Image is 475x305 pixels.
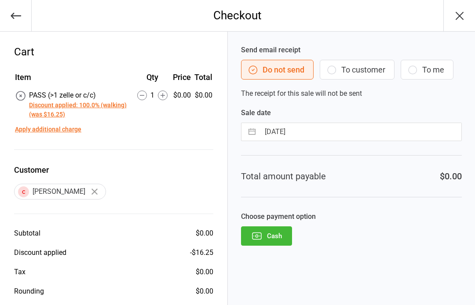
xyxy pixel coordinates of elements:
[29,101,129,119] button: Discount applied: 100.0% (walking) (was $16.25)
[14,247,66,258] div: Discount applied
[241,226,292,246] button: Cash
[196,267,213,277] div: $0.00
[440,170,462,183] div: $0.00
[14,184,106,200] div: [PERSON_NAME]
[29,91,96,99] span: PASS (>1 zelle or c/c)
[173,71,191,83] div: Price
[194,90,212,120] td: $0.00
[132,90,172,101] div: 1
[196,286,213,297] div: $0.00
[14,164,213,176] label: Customer
[241,45,462,55] label: Send email receipt
[14,286,44,297] div: Rounding
[14,44,213,60] div: Cart
[241,170,326,183] div: Total amount payable
[15,125,81,134] button: Apply additional charge
[401,60,453,80] button: To me
[241,108,462,118] label: Sale date
[241,211,462,222] label: Choose payment option
[173,90,191,101] div: $0.00
[190,247,213,258] div: - $16.25
[14,228,40,239] div: Subtotal
[132,71,172,89] th: Qty
[15,71,132,89] th: Item
[320,60,395,80] button: To customer
[196,228,213,239] div: $0.00
[241,60,314,80] button: Do not send
[14,267,26,277] div: Tax
[194,71,212,89] th: Total
[241,45,462,99] div: The receipt for this sale will not be sent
